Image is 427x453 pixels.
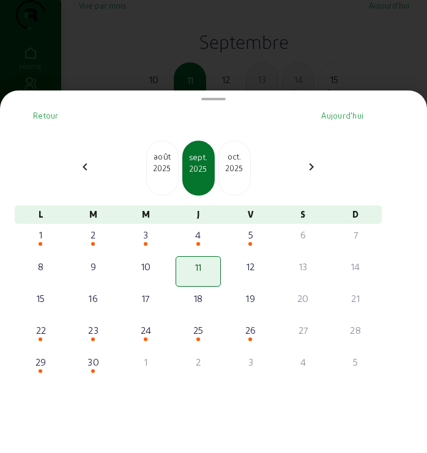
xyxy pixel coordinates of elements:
[15,205,67,224] div: L
[119,205,172,224] div: M
[329,205,382,224] div: D
[20,291,62,306] div: 15
[72,291,115,306] div: 16
[20,259,62,274] div: 8
[147,150,178,163] div: août
[72,259,115,274] div: 9
[124,291,167,306] div: 17
[177,227,220,242] div: 4
[282,291,325,306] div: 20
[72,355,115,369] div: 30
[334,227,377,242] div: 7
[334,355,377,369] div: 5
[124,259,167,274] div: 10
[321,111,363,120] span: Aujourd'hui
[72,323,115,337] div: 23
[20,355,62,369] div: 29
[304,160,319,174] mat-icon: chevron_right
[229,259,272,274] div: 12
[33,111,59,120] span: Retour
[67,205,120,224] div: M
[334,291,377,306] div: 21
[229,323,272,337] div: 26
[334,323,377,337] div: 28
[172,205,225,224] div: J
[177,355,220,369] div: 2
[282,227,325,242] div: 6
[124,355,167,369] div: 1
[225,205,277,224] div: V
[124,323,167,337] div: 24
[124,227,167,242] div: 3
[184,163,213,174] div: 2025
[20,323,62,337] div: 22
[219,150,250,163] div: oct.
[229,355,272,369] div: 3
[277,205,330,224] div: S
[282,355,325,369] div: 4
[147,163,178,174] div: 2025
[229,227,272,242] div: 5
[177,260,219,274] div: 11
[282,323,325,337] div: 27
[78,160,92,174] mat-icon: chevron_left
[229,291,272,306] div: 19
[334,259,377,274] div: 14
[282,259,325,274] div: 13
[177,323,220,337] div: 25
[177,291,220,306] div: 18
[184,151,213,163] div: sept.
[219,163,250,174] div: 2025
[20,227,62,242] div: 1
[72,227,115,242] div: 2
